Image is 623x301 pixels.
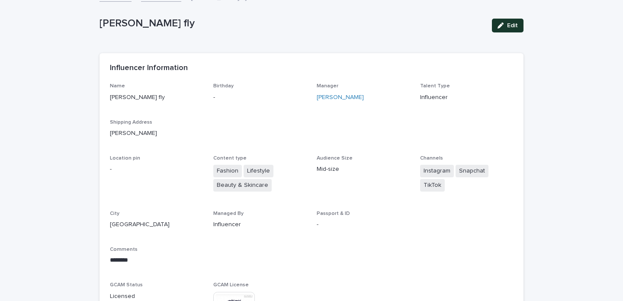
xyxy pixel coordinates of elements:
[244,165,273,177] span: Lifestyle
[317,83,338,89] span: Manager
[317,165,410,174] p: Mid-size
[110,129,513,138] p: [PERSON_NAME]
[110,292,203,301] p: Licensed
[420,165,454,177] span: Instagram
[213,179,272,192] span: Beauty & Skincare
[420,179,445,192] span: TikTok
[213,220,306,229] p: Influencer
[213,211,244,216] span: Managed By
[110,93,203,102] p: [PERSON_NAME] fly
[110,83,125,89] span: Name
[213,156,247,161] span: Content type
[110,64,188,73] h2: Influencer Information
[213,83,234,89] span: Birthday
[110,211,119,216] span: City
[420,156,443,161] span: Channels
[110,120,152,125] span: Shipping Address
[317,156,353,161] span: Audience Size
[420,93,513,102] p: Influencer
[100,17,485,30] p: [PERSON_NAME] fly
[213,165,242,177] span: Fashion
[317,211,350,216] span: Passport & ID
[213,282,249,288] span: GCAM License
[213,93,306,102] p: -
[317,220,410,229] p: -
[456,165,488,177] span: Snapchat
[110,247,138,252] span: Comments
[492,19,523,32] button: Edit
[317,93,364,102] a: [PERSON_NAME]
[110,282,143,288] span: GCAM Status
[110,156,140,161] span: Location pin
[507,22,518,29] span: Edit
[420,83,450,89] span: Talent Type
[110,165,203,174] p: -
[110,220,203,229] p: [GEOGRAPHIC_DATA]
